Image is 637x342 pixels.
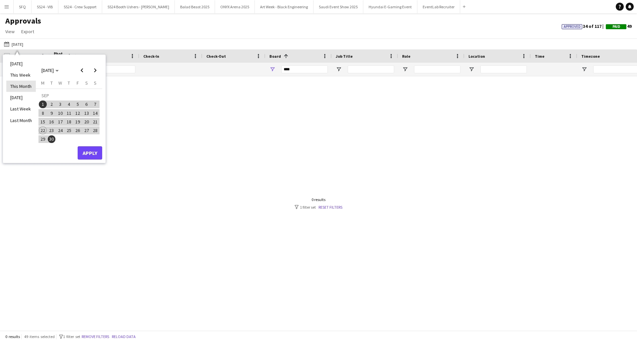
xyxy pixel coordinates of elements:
[74,109,82,117] span: 12
[47,135,56,143] button: 30-09-2025
[39,64,61,76] button: Choose month and year
[47,117,56,126] button: 16-09-2025
[56,118,64,126] span: 17
[73,126,82,135] button: 26-09-2025
[94,80,97,86] span: S
[417,0,460,13] button: EventLab Recruiter
[83,126,91,134] span: 27
[47,100,56,108] button: 02-09-2025
[38,117,47,126] button: 15-09-2025
[143,54,159,59] span: Check-In
[581,66,587,72] button: Open Filter Menu
[73,100,82,108] button: 05-09-2025
[73,109,82,117] button: 12-09-2025
[78,146,102,160] button: Apply
[6,115,36,126] li: Last Month
[402,66,408,72] button: Open Filter Menu
[6,81,36,92] li: This Month
[47,109,56,117] button: 09-09-2025
[65,100,73,108] button: 04-09-2025
[65,101,73,108] span: 4
[468,66,474,72] button: Open Filter Menu
[19,27,37,36] a: Export
[24,334,55,339] span: 49 items selected
[314,0,363,13] button: Saudi Event Show 2025
[38,135,47,143] button: 29-09-2025
[50,80,53,86] span: T
[47,126,56,135] button: 23-09-2025
[74,126,82,134] span: 26
[5,29,15,34] span: View
[39,135,47,143] span: 29
[83,118,91,126] span: 20
[21,29,34,34] span: Export
[89,64,102,77] button: Next month
[535,54,544,59] span: Time
[41,67,54,73] span: [DATE]
[82,109,91,117] button: 13-09-2025
[6,103,36,114] li: Last Week
[56,101,64,108] span: 3
[318,205,342,210] a: Reset filters
[38,109,47,117] button: 08-09-2025
[175,0,215,13] button: Balad Beast 2025
[82,100,91,108] button: 06-09-2025
[564,25,581,29] span: Approved
[4,53,10,59] input: Column with Header Selection
[336,54,353,59] span: Job Title
[91,117,100,126] button: 21-09-2025
[215,0,255,13] button: ONYX Arena 2025
[39,118,47,126] span: 15
[110,333,137,340] button: Reload data
[85,80,88,86] span: S
[65,118,73,126] span: 18
[54,51,64,61] span: Photo
[83,109,91,117] span: 13
[91,126,100,135] button: 28-09-2025
[363,0,417,13] button: Hyundai E-Gaming Event
[75,64,89,77] button: Previous month
[468,54,485,59] span: Location
[3,40,25,48] button: [DATE]
[269,54,281,59] span: Board
[3,27,17,36] a: View
[41,80,44,86] span: M
[91,109,99,117] span: 14
[562,23,606,29] span: 34 of 117
[48,118,56,126] span: 16
[295,197,342,202] div: 0 results
[38,100,47,108] button: 01-09-2025
[6,58,36,69] li: [DATE]
[74,101,82,108] span: 5
[48,135,56,143] span: 30
[74,118,82,126] span: 19
[91,109,100,117] button: 14-09-2025
[82,117,91,126] button: 20-09-2025
[65,109,73,117] button: 11-09-2025
[32,0,58,13] button: SS24 - VIB
[414,65,460,73] input: Role Filter Input
[56,126,64,134] span: 24
[102,0,175,13] button: SS24 Booth Ushers - [PERSON_NAME]
[348,65,394,73] input: Job Title Filter Input
[402,54,410,59] span: Role
[73,117,82,126] button: 19-09-2025
[65,109,73,117] span: 11
[80,333,110,340] button: Remove filters
[82,126,91,135] button: 27-09-2025
[91,118,99,126] span: 21
[39,109,47,117] span: 8
[58,0,102,13] button: SS24 - Crew Support
[56,126,65,135] button: 24-09-2025
[606,23,632,29] span: 49
[48,101,56,108] span: 2
[295,205,342,210] div: 1 filter set
[91,101,99,108] span: 7
[38,91,100,100] td: SEP
[336,66,342,72] button: Open Filter Menu
[65,117,73,126] button: 18-09-2025
[39,101,47,108] span: 1
[38,126,47,135] button: 22-09-2025
[80,54,91,59] span: Name
[58,80,62,86] span: W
